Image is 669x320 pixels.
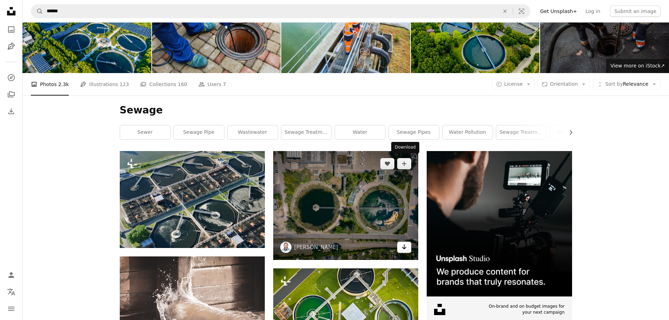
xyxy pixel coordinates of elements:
[485,303,564,315] span: On-brand and on budget images for your next campaign
[605,81,623,87] span: Sort by
[497,5,513,18] button: Clear
[273,151,418,260] img: aerial view of green trees and brown buildings during daytime
[536,6,581,17] a: Get Unsplash+
[120,196,265,203] a: an aerial view of a water treatment facility
[4,104,18,118] a: Download History
[335,125,385,139] a: water
[120,151,265,248] img: an aerial view of a water treatment facility
[513,5,530,18] button: Visual search
[434,304,445,315] img: file-1631678316303-ed18b8b5cb9cimage
[120,125,170,139] a: sewer
[610,63,665,68] span: View more on iStock ↗
[504,81,523,87] span: License
[380,158,394,169] button: Like
[31,4,530,18] form: Find visuals sitewide
[492,79,535,90] button: License
[223,80,226,88] span: 7
[496,125,546,139] a: sewage treatment plant
[174,125,224,139] a: sewage pipe
[593,79,661,90] button: Sort byRelevance
[280,242,291,253] img: Go to Patrick Federi's profile
[4,39,18,53] a: Illustrations
[397,158,411,169] button: Add to Collection
[4,302,18,316] button: Menu
[427,151,572,296] img: file-1715652217532-464736461acbimage
[228,125,278,139] a: wastewater
[538,79,590,90] button: Orientation
[391,142,419,153] div: Download
[581,6,604,17] a: Log in
[389,125,439,139] a: sewage pipes
[4,71,18,85] a: Explore
[198,73,226,96] a: Users 7
[550,81,578,87] span: Orientation
[442,125,493,139] a: water pollution
[120,80,129,88] span: 123
[606,59,669,73] a: View more on iStock↗
[178,80,187,88] span: 160
[294,244,338,251] a: [PERSON_NAME]
[80,73,129,96] a: Illustrations 123
[4,87,18,102] a: Collections
[4,285,18,299] button: Language
[4,268,18,282] a: Log in / Sign up
[273,314,418,320] a: Aerial view of modern water cleaning facility at urban wastewater treatment plant. Purification p...
[605,81,648,88] span: Relevance
[31,5,43,18] button: Search Unsplash
[550,125,600,139] a: sewage water
[397,242,411,253] a: Download
[273,202,418,209] a: aerial view of green trees and brown buildings during daytime
[4,4,18,20] a: Home — Unsplash
[120,298,265,304] a: water waves
[610,6,661,17] button: Submit an image
[4,22,18,37] a: Photos
[140,73,187,96] a: Collections 160
[281,125,332,139] a: sewage treatment
[120,104,572,117] h1: Sewage
[564,125,572,139] button: scroll list to the right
